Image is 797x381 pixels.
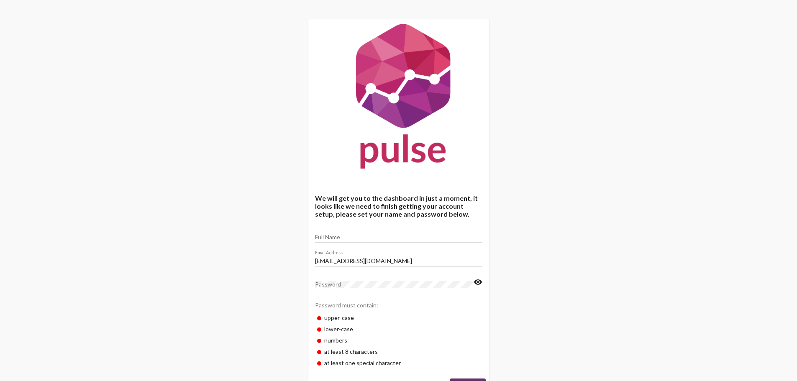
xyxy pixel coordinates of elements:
div: lower-case [315,323,482,335]
div: numbers [315,335,482,346]
div: at least 8 characters [315,346,482,357]
div: Password must contain: [315,297,482,312]
img: Pulse For Good Logo [308,19,489,177]
div: at least one special character [315,357,482,368]
h4: We will get you to the dashboard in just a moment, it looks like we need to finish getting your a... [315,194,482,218]
div: upper-case [315,312,482,323]
mat-icon: visibility [474,277,482,287]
